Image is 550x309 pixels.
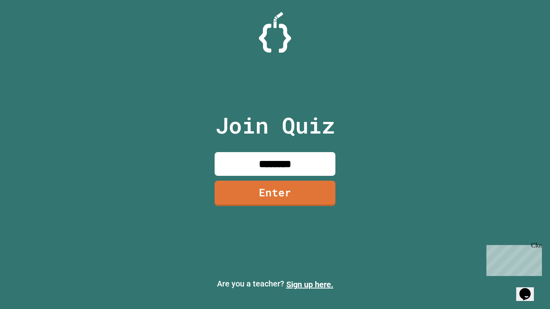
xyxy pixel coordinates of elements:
a: Enter [215,181,335,206]
iframe: chat widget [483,242,542,276]
iframe: chat widget [516,277,542,301]
a: Sign up here. [286,280,333,289]
img: Logo.svg [259,12,291,53]
p: Are you a teacher? [6,278,544,290]
p: Join Quiz [215,109,335,142]
div: Chat with us now!Close [3,3,56,51]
